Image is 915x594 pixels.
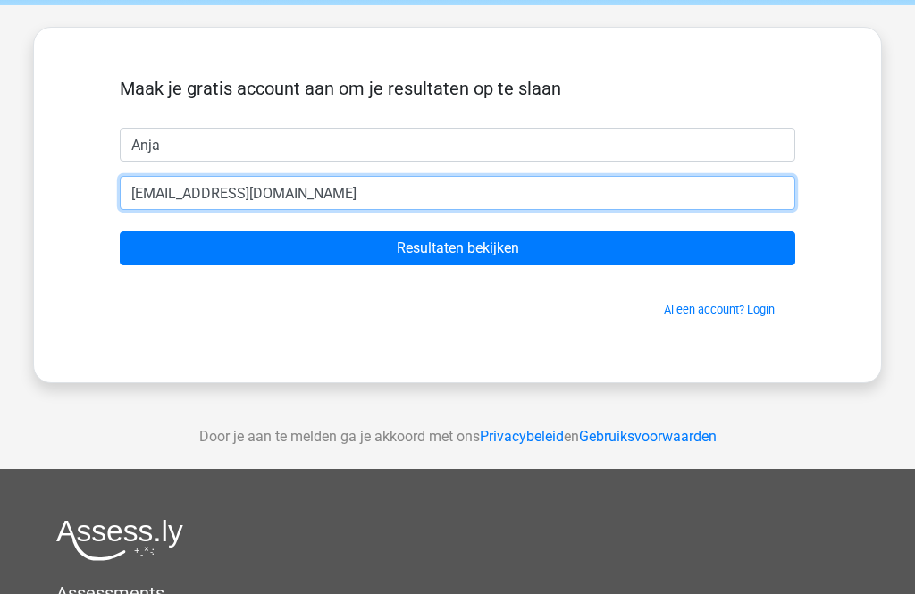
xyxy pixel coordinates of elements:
[120,176,795,210] input: Email
[579,428,717,445] a: Gebruiksvoorwaarden
[664,303,775,316] a: Al een account? Login
[120,231,795,265] input: Resultaten bekijken
[56,519,183,561] img: Assessly logo
[120,78,795,99] h5: Maak je gratis account aan om je resultaten op te slaan
[480,428,564,445] a: Privacybeleid
[120,128,795,162] input: Voornaam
